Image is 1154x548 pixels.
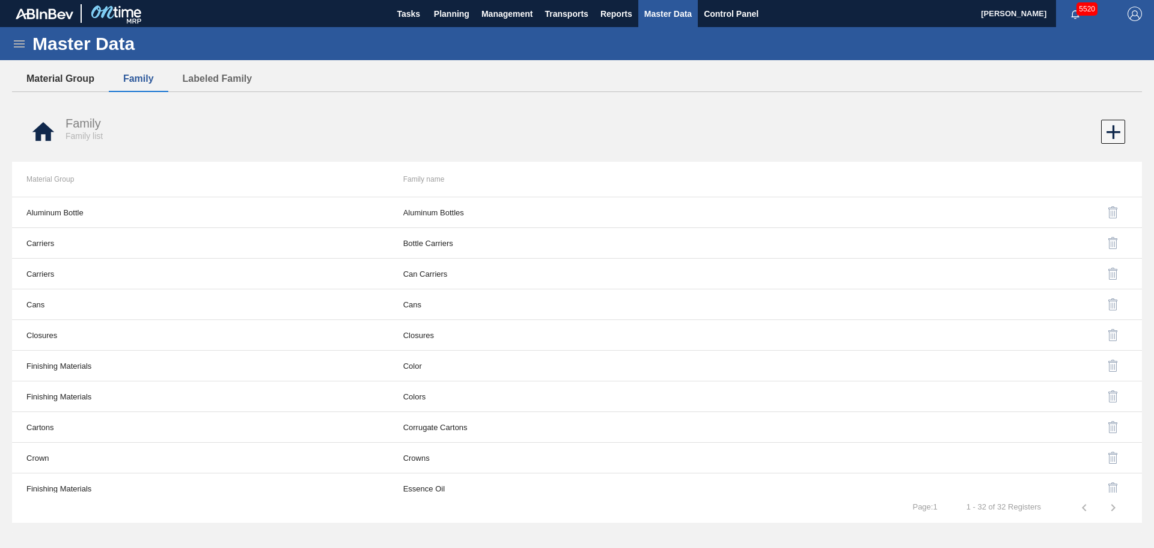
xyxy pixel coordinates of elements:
[434,7,469,21] span: Planning
[952,493,1055,512] td: 1 - 32 of 32 Registers
[1106,266,1120,281] img: delete-icon
[389,473,766,504] td: Essence Oil
[12,351,389,381] td: Finishing Materials
[1106,359,1120,373] img: delete-icon
[644,7,692,21] span: Master Data
[780,198,1128,227] div: Delete Family
[12,259,389,289] td: Carriers
[780,290,1128,319] div: Delete Family
[389,197,766,228] td: Aluminum Bottles
[1128,7,1142,21] img: Logout
[1106,420,1120,434] img: delete-icon
[66,117,101,130] span: Family
[12,289,389,320] td: Cans
[389,381,766,412] td: Colors
[32,37,246,51] h1: Master Data
[780,229,1128,257] div: Delete Family
[109,66,168,91] button: Family
[12,228,389,259] td: Carriers
[1106,205,1120,220] img: delete-icon
[1100,120,1124,144] div: New Family
[780,474,1128,503] div: Delete Family
[481,7,533,21] span: Management
[1106,328,1120,342] img: delete-icon
[1099,198,1128,227] button: delete-icon
[16,8,73,19] img: TNhmsLtSVTkK8tSr43FrP2fwEKptu5GPRR3wAAAABJRU5ErkJggg==
[1076,2,1098,16] span: 5520
[389,289,766,320] td: Cans
[1106,297,1120,312] img: delete-icon
[1099,382,1128,411] button: delete-icon
[1106,451,1120,465] img: delete-icon
[12,197,389,228] td: Aluminum Bottle
[1099,259,1128,288] button: delete-icon
[1106,236,1120,250] img: delete-icon
[12,162,389,197] th: Material Group
[545,7,588,21] span: Transports
[1106,389,1120,404] img: delete-icon
[12,443,389,473] td: Crown
[898,493,951,512] td: Page : 1
[780,413,1128,442] div: Delete Family
[12,320,389,351] td: Closures
[12,66,109,91] button: Material Group
[389,228,766,259] td: Bottle Carriers
[1099,290,1128,319] button: delete-icon
[389,162,766,197] th: Family name
[1099,229,1128,257] button: delete-icon
[66,131,103,141] span: Family list
[780,382,1128,411] div: Delete Family
[1099,351,1128,380] button: delete-icon
[12,473,389,504] td: Finishing Materials
[1099,413,1128,442] button: delete-icon
[1106,481,1120,496] img: delete-icon
[395,7,422,21] span: Tasks
[600,7,632,21] span: Reports
[389,443,766,473] td: Crowns
[780,259,1128,288] div: Delete Family
[168,66,267,91] button: Labeled Family
[780,351,1128,380] div: Delete Family
[1099,443,1128,472] button: delete-icon
[389,259,766,289] td: Can Carriers
[704,7,759,21] span: Control Panel
[389,320,766,351] td: Closures
[1099,321,1128,349] button: delete-icon
[1099,474,1128,503] button: delete-icon
[780,443,1128,472] div: Delete Family
[12,381,389,412] td: Finishing Materials
[12,412,389,443] td: Cartons
[780,321,1128,349] div: Delete Family
[389,351,766,381] td: Color
[389,412,766,443] td: Corrugate Cartons
[1056,5,1094,22] button: Notifications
